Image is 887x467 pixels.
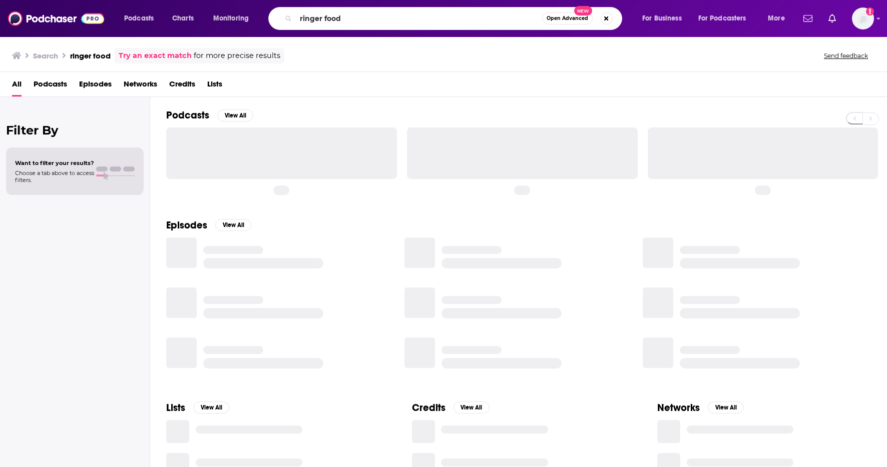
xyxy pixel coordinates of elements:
a: Show notifications dropdown [824,10,840,27]
button: View All [217,109,253,121]
button: Send feedback [821,51,871,60]
a: Try an exact match [119,50,192,61]
span: for more precise results [194,50,280,61]
button: View All [708,401,744,413]
a: ListsView All [166,401,229,414]
div: Search podcasts, credits, & more... [278,7,632,30]
a: Podcasts [34,76,67,96]
h3: Search [33,51,58,60]
a: All [12,76,22,96]
h2: Networks [657,401,700,414]
span: Choose a tab above to access filters. [15,169,94,183]
a: Episodes [79,76,112,96]
input: Search podcasts, credits, & more... [296,10,542,26]
h2: Credits [412,401,446,414]
span: Want to filter your results? [15,159,94,166]
h2: Lists [166,401,185,414]
a: Charts [166,10,200,26]
span: Open Advanced [547,16,588,21]
a: Networks [124,76,157,96]
span: Charts [172,11,194,25]
button: Show profile menu [852,7,874,29]
span: New [574,6,592,15]
a: CreditsView All [412,401,490,414]
h3: ringer food [70,51,111,60]
button: Open AdvancedNew [542,12,593,24]
button: open menu [117,10,167,26]
h2: Episodes [166,219,207,231]
button: View All [215,219,251,231]
h2: Podcasts [166,109,209,121]
button: open menu [692,10,761,26]
span: For Podcasters [698,11,746,25]
a: Show notifications dropdown [799,10,816,27]
a: Lists [207,76,222,96]
span: More [768,11,785,25]
a: Credits [169,76,195,96]
h2: Filter By [6,123,144,137]
svg: Add a profile image [866,7,874,15]
img: User Profile [852,7,874,29]
a: NetworksView All [657,401,744,414]
a: PodcastsView All [166,109,253,121]
button: open menu [635,10,694,26]
button: open menu [761,10,797,26]
button: View All [454,401,490,413]
span: For Business [642,11,682,25]
span: Podcasts [124,11,154,25]
img: Podchaser - Follow, Share and Rate Podcasts [8,9,104,28]
a: EpisodesView All [166,219,251,231]
button: View All [193,401,229,413]
span: Logged in as rowan.sullivan [852,7,874,29]
span: Monitoring [213,11,249,25]
button: open menu [206,10,262,26]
